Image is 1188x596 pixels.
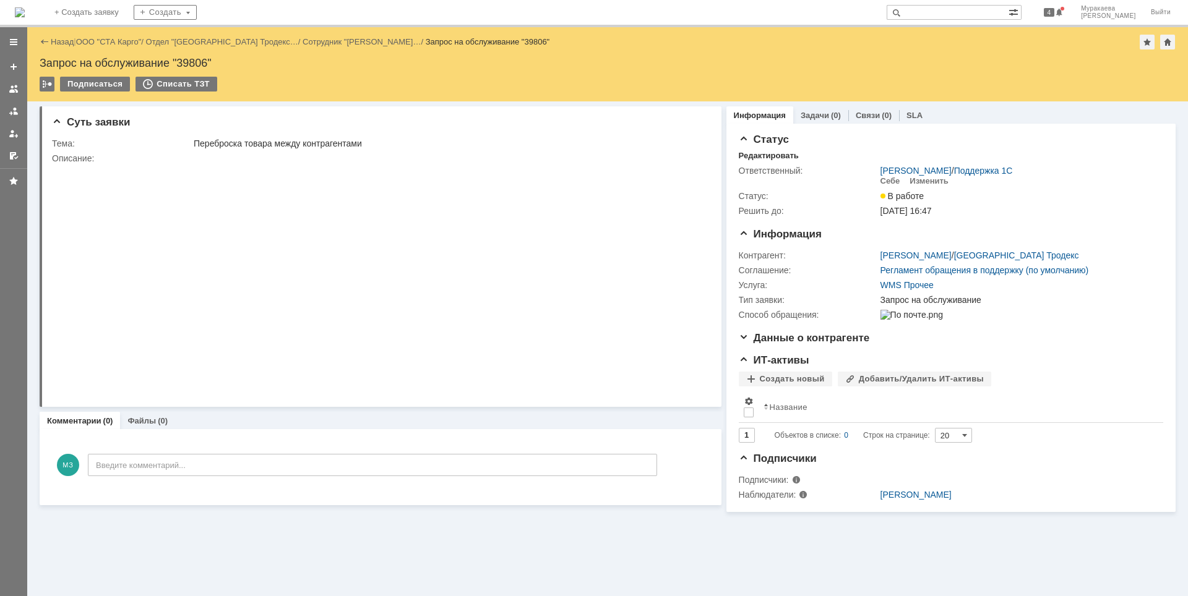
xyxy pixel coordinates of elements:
span: Суть заявки [52,116,130,128]
a: [GEOGRAPHIC_DATA] Тродекс [954,250,1079,260]
img: logo [15,7,25,17]
img: По почте.png [880,310,943,320]
div: Работа с массовостью [40,77,54,92]
div: (0) [103,416,113,425]
span: ИТ-активы [739,354,809,366]
a: WMS Прочее [880,280,934,290]
a: Назад [51,37,74,46]
a: SLA [906,111,923,120]
div: / [880,250,1079,260]
a: Мои заявки [4,124,24,143]
div: Себе [880,176,900,186]
span: Объектов в списке: [775,431,841,440]
span: Информация [739,228,822,240]
a: Файлы [127,416,156,425]
div: / [880,166,1013,176]
span: [PERSON_NAME] [1081,12,1136,20]
span: Данные о контрагенте [739,332,870,344]
span: Муракаева [1081,5,1136,12]
div: Запрос на обслуживание [880,295,1157,305]
div: Ответственный: [739,166,878,176]
a: Регламент обращения в поддержку (по умолчанию) [880,265,1089,275]
div: Способ обращения: [739,310,878,320]
a: [PERSON_NAME] [880,166,952,176]
a: Комментарии [47,416,101,425]
div: Создать [134,5,197,20]
div: / [76,37,146,46]
div: Запрос на обслуживание "39806" [426,37,550,46]
span: [DATE] 16:47 [880,206,932,216]
a: Связи [856,111,880,120]
div: Название [770,402,807,412]
div: | [74,36,75,46]
a: Создать заявку [4,57,24,77]
div: Услуга: [739,280,878,290]
div: (0) [831,111,841,120]
a: Поддержка 1С [954,166,1013,176]
div: Наблюдатели: [739,490,863,500]
div: Статус: [739,191,878,201]
span: 4 [1044,8,1055,17]
th: Название [759,391,1153,423]
span: Подписчики [739,453,817,464]
div: Сделать домашней страницей [1160,35,1175,49]
div: Контрагент: [739,250,878,260]
a: Мои согласования [4,146,24,166]
div: Переброска товара между контрагентами [194,138,702,148]
div: / [146,37,303,46]
a: Отдел "[GEOGRAPHIC_DATA] Тродекс… [146,37,298,46]
a: Задачи [801,111,829,120]
a: Заявки на командах [4,79,24,99]
a: Перейти на домашнюю страницу [15,7,25,17]
a: Заявки в моей ответственности [4,101,24,121]
div: Тип заявки: [739,295,878,305]
a: Сотрудник "[PERSON_NAME]… [303,37,421,46]
i: Строк на странице: [775,428,930,443]
div: Подписчики: [739,475,863,485]
span: Статус [739,134,789,145]
div: Тема: [52,138,191,148]
span: МЗ [57,454,79,476]
div: Описание: [52,153,705,163]
div: Редактировать [739,151,799,161]
div: Соглашение: [739,265,878,275]
a: ООО "СТА Карго" [76,37,142,46]
div: (0) [882,111,892,120]
div: (0) [158,416,168,425]
a: [PERSON_NAME] [880,250,952,260]
span: В работе [880,191,924,201]
a: [PERSON_NAME] [880,490,952,500]
div: / [303,37,426,46]
a: Информация [734,111,786,120]
div: Изменить [910,176,949,186]
span: Настройки [744,396,754,406]
div: Решить до: [739,206,878,216]
div: Запрос на обслуживание "39806" [40,57,1176,69]
span: Расширенный поиск [1009,6,1021,17]
div: 0 [844,428,848,443]
div: Добавить в избранное [1140,35,1155,49]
